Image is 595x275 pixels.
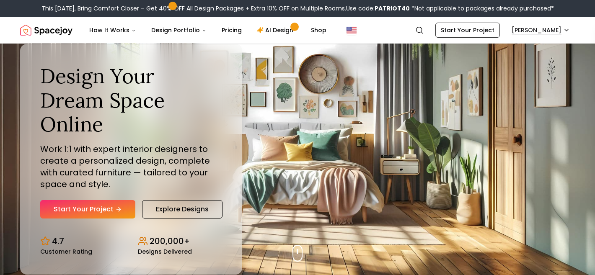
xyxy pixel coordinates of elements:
nav: Global [20,17,575,44]
small: Designs Delivered [138,249,192,254]
div: Design stats [40,229,222,254]
p: 4.7 [52,235,64,247]
img: Spacejoy Logo [20,22,72,39]
small: Customer Rating [40,249,92,254]
div: This [DATE], Bring Comfort Closer – Get 40% OFF All Design Packages + Extra 10% OFF on Multiple R... [41,4,554,13]
a: Start Your Project [40,200,135,218]
nav: Main [83,22,333,39]
h1: Design Your Dream Space Online [40,64,222,136]
button: How It Works [83,22,143,39]
a: Start Your Project [435,23,500,38]
span: Use code: [346,4,410,13]
b: PATRIOT40 [375,4,410,13]
button: Design Portfolio [145,22,213,39]
button: [PERSON_NAME] [507,23,575,38]
a: Explore Designs [142,200,222,218]
p: Work 1:1 with expert interior designers to create a personalized design, complete with curated fu... [40,143,222,190]
p: 200,000+ [150,235,190,247]
a: Spacejoy [20,22,72,39]
a: Shop [304,22,333,39]
img: United States [347,25,357,35]
a: AI Design [250,22,303,39]
span: *Not applicable to packages already purchased* [410,4,554,13]
a: Pricing [215,22,248,39]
